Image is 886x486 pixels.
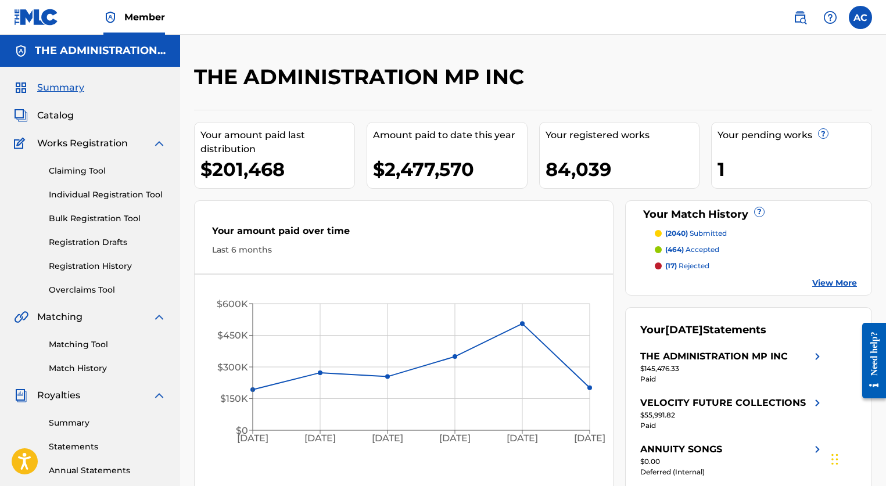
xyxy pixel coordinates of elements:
tspan: $600K [217,298,248,309]
span: [DATE] [665,323,703,336]
iframe: Chat Widget [828,430,886,486]
a: (464) accepted [655,244,857,255]
div: $0.00 [640,456,824,467]
img: right chevron icon [810,396,824,410]
img: Royalties [14,388,28,402]
div: Drag [831,442,838,477]
img: right chevron icon [810,442,824,456]
tspan: [DATE] [237,433,268,444]
a: Bulk Registration Tool [49,213,166,225]
div: 1 [718,156,871,182]
div: ANNUITY SONGS [640,442,722,456]
a: Registration History [49,260,166,272]
span: (464) [665,245,684,254]
tspan: [DATE] [439,433,471,444]
img: search [793,10,807,24]
span: ? [819,129,828,138]
span: Member [124,10,165,24]
img: Accounts [14,44,28,58]
div: Last 6 months [212,244,596,256]
div: Help [819,6,842,29]
iframe: Resource Center [853,314,886,407]
h5: THE ADMINISTRATION MP INC [35,44,166,57]
img: right chevron icon [810,350,824,363]
img: Catalog [14,109,28,123]
tspan: $0 [236,425,248,436]
span: Works Registration [37,136,128,150]
tspan: [DATE] [304,433,336,444]
div: Your registered works [546,128,700,142]
a: View More [812,277,857,289]
img: Matching [14,310,28,324]
a: Public Search [788,6,812,29]
tspan: $150K [220,393,248,404]
a: VELOCITY FUTURE COLLECTIONSright chevron icon$55,991.82Paid [640,396,824,431]
div: Deferred (Internal) [640,467,824,477]
div: Your amount paid over time [212,224,596,244]
tspan: $300K [217,362,248,373]
img: expand [152,136,166,150]
a: (2040) submitted [655,228,857,239]
a: ANNUITY SONGSright chevron icon$0.00Deferred (Internal) [640,442,824,477]
span: Royalties [37,388,80,402]
div: Paid [640,374,824,384]
span: Summary [37,81,84,95]
a: Statements [49,441,166,453]
img: expand [152,310,166,324]
a: Annual Statements [49,465,166,477]
div: Paid [640,420,824,431]
tspan: $450K [217,330,248,341]
div: $145,476.33 [640,363,824,374]
span: ? [755,207,764,217]
a: Match History [49,362,166,375]
a: Individual Registration Tool [49,189,166,201]
a: SummarySummary [14,81,84,95]
span: Matching [37,310,82,324]
div: $2,477,570 [373,156,527,182]
p: rejected [665,261,709,271]
tspan: [DATE] [574,433,605,444]
a: (17) rejected [655,261,857,271]
img: help [823,10,837,24]
p: submitted [665,228,727,239]
div: $201,468 [200,156,354,182]
img: MLC Logo [14,9,59,26]
a: THE ADMINISTRATION MP INCright chevron icon$145,476.33Paid [640,350,824,384]
a: Overclaims Tool [49,284,166,296]
a: Registration Drafts [49,236,166,249]
img: expand [152,388,166,402]
p: accepted [665,244,719,255]
div: VELOCITY FUTURE COLLECTIONS [640,396,806,410]
div: $55,991.82 [640,410,824,420]
a: Matching Tool [49,339,166,351]
a: CatalogCatalog [14,109,74,123]
tspan: [DATE] [372,433,403,444]
div: THE ADMINISTRATION MP INC [640,350,788,363]
img: Works Registration [14,136,29,150]
div: Your pending works [718,128,871,142]
span: (17) [665,261,677,270]
span: Catalog [37,109,74,123]
span: (2040) [665,229,688,237]
h2: THE ADMINISTRATION MP INC [194,64,530,90]
a: Claiming Tool [49,165,166,177]
div: Amount paid to date this year [373,128,527,142]
img: Summary [14,81,28,95]
div: Your Match History [640,207,857,222]
img: Top Rightsholder [103,10,117,24]
div: User Menu [849,6,872,29]
div: Your Statements [640,322,766,338]
a: Summary [49,417,166,429]
div: Your amount paid last distribution [200,128,354,156]
div: 84,039 [546,156,700,182]
tspan: [DATE] [507,433,538,444]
